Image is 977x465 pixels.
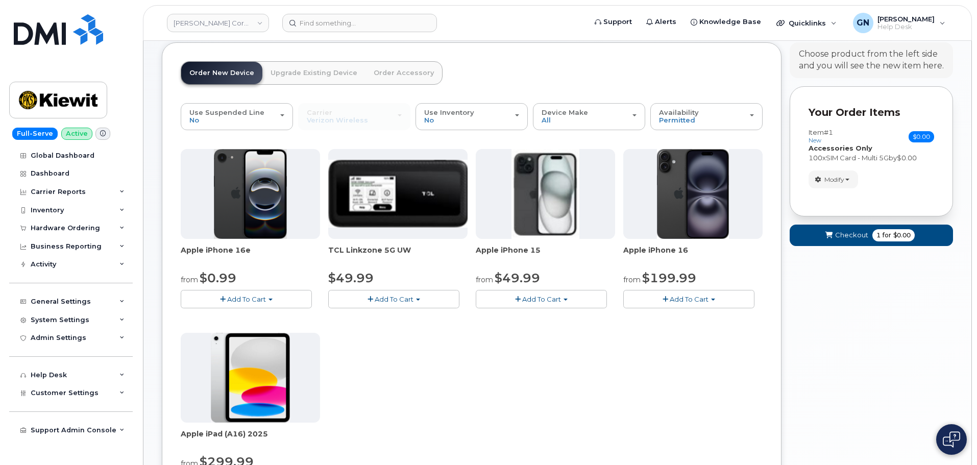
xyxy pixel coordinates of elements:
button: Add To Cart [476,290,607,308]
span: No [424,116,434,124]
div: Apple iPhone 16e [181,245,320,265]
a: Support [588,12,639,32]
input: Find something... [282,14,437,32]
div: TCL Linkzone 5G UW [328,245,468,265]
div: Apple iPhone 15 [476,245,615,265]
p: Your Order Items [809,105,934,120]
span: Add To Cart [227,295,266,303]
a: Upgrade Existing Device [262,62,365,84]
img: iphone16e.png [214,149,287,239]
button: Availability Permitted [650,103,763,130]
span: 1 [876,231,881,240]
button: Use Inventory No [416,103,528,130]
span: Add To Cart [375,295,413,303]
span: Add To Cart [522,295,561,303]
span: #1 [824,128,833,136]
span: Availability [659,108,699,116]
h3: Item [809,129,833,143]
small: from [181,275,198,284]
span: GN [857,17,869,29]
button: Checkout 1 for $0.00 [790,225,953,246]
span: Knowledge Base [699,17,761,27]
img: ipad_11.png [211,333,290,423]
img: iphone15.jpg [511,149,579,239]
span: Device Make [542,108,588,116]
span: 100 [809,154,822,162]
div: Apple iPad (A16) 2025 [181,429,320,449]
span: Use Inventory [424,108,474,116]
span: Quicklinks [789,19,826,27]
span: for [881,231,893,240]
button: Modify [809,170,858,188]
div: Choose product from the left side and you will see the new item here. [799,48,944,72]
span: Modify [824,175,844,184]
span: No [189,116,199,124]
span: [PERSON_NAME] [877,15,935,23]
span: Add To Cart [670,295,709,303]
small: from [476,275,493,284]
span: All [542,116,551,124]
div: x by [809,153,934,163]
span: $0.00 [893,231,911,240]
a: Order Accessory [365,62,442,84]
button: Device Make All [533,103,645,130]
div: Quicklinks [769,13,844,33]
img: iphone_16_plus.png [657,149,729,239]
img: Open chat [943,431,960,448]
div: Apple iPhone 16 [623,245,763,265]
span: Use Suspended Line [189,108,264,116]
span: Permitted [659,116,695,124]
button: Add To Cart [181,290,312,308]
strong: Accessories Only [809,144,872,152]
span: $199.99 [642,271,696,285]
span: SIM Card - Multi 5G [826,154,889,162]
div: Geoffrey Newport [846,13,952,33]
span: $0.00 [909,131,934,142]
button: Add To Cart [623,290,754,308]
span: $49.99 [328,271,374,285]
span: $0.99 [200,271,236,285]
span: $0.00 [897,154,917,162]
button: Use Suspended Line No [181,103,293,130]
small: new [809,137,821,144]
a: Knowledge Base [683,12,768,32]
span: Help Desk [877,23,935,31]
a: Order New Device [181,62,262,84]
span: Checkout [835,230,868,240]
a: Alerts [639,12,683,32]
a: Kiewit Corporation [167,14,269,32]
img: linkzone5g.png [328,160,468,227]
span: Alerts [655,17,676,27]
button: Add To Cart [328,290,459,308]
small: from [623,275,641,284]
span: Support [603,17,632,27]
span: $49.99 [495,271,540,285]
